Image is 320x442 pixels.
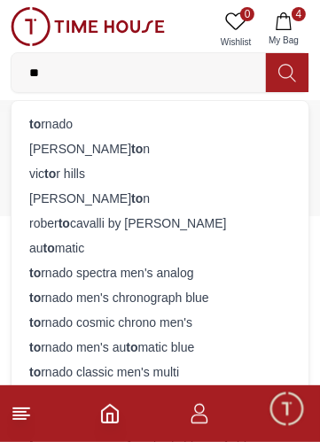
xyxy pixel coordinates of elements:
[268,390,307,429] div: Chat Widget
[44,167,56,181] strong: to
[43,241,55,255] strong: to
[29,291,41,305] strong: to
[22,335,298,360] div: rnado men's au matic blue
[22,161,298,186] div: vic r hills
[258,7,309,52] button: 4My Bag
[22,360,298,384] div: rnado classic men's multi
[59,216,70,230] strong: to
[214,7,258,52] a: 0Wishlist
[29,315,41,330] strong: to
[22,136,298,161] div: [PERSON_NAME] n
[29,117,41,131] strong: to
[214,35,258,49] span: Wishlist
[22,260,298,285] div: rnado spectra men's analog
[131,142,143,156] strong: to
[29,266,41,280] strong: to
[99,403,121,424] a: Home
[29,365,41,379] strong: to
[240,7,254,21] span: 0
[22,186,298,211] div: [PERSON_NAME] n
[261,34,306,47] span: My Bag
[22,285,298,310] div: rnado men's chronograph blue
[29,340,41,354] strong: to
[11,7,165,46] img: ...
[131,191,143,205] strong: to
[292,7,306,21] span: 4
[22,211,298,236] div: rober cavalli by [PERSON_NAME]
[126,340,137,354] strong: to
[22,112,298,136] div: rnado
[22,236,298,260] div: au matic
[22,310,298,335] div: rnado cosmic chrono men's
[22,384,298,409] div: rnado spectra set men's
